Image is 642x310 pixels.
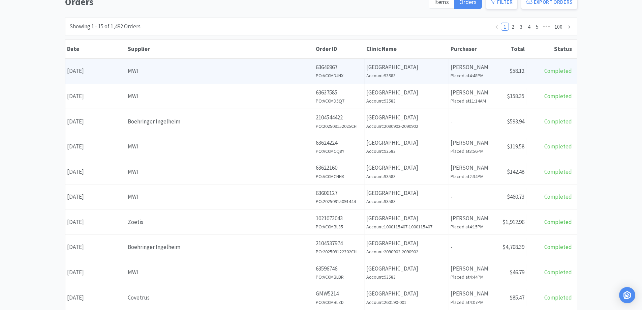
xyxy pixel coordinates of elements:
p: - [451,192,487,201]
p: [PERSON_NAME] [451,214,487,223]
div: [DATE] [65,289,126,306]
div: [DATE] [65,188,126,205]
p: 2104537974 [316,239,363,248]
li: 1 [501,23,509,31]
p: [GEOGRAPHIC_DATA] [366,163,447,172]
h6: Placed at 4:44PM [451,273,487,281]
div: [DATE] [65,138,126,155]
p: 63637585 [316,88,363,97]
h6: PO: VC0MCQ8Y [316,147,363,155]
p: [GEOGRAPHIC_DATA] [366,88,447,97]
h6: PO: 202509122302CHI [316,248,363,255]
h6: Account: 93583 [366,72,447,79]
div: MWI [128,167,312,176]
span: Completed [544,269,572,276]
span: $593.94 [507,118,524,125]
div: MWI [128,66,312,76]
div: Purchaser [451,45,488,53]
div: [DATE] [65,163,126,180]
h6: PO: VC0MBLBR [316,273,363,281]
h6: Placed at 2:34PM [451,173,487,180]
p: 63606127 [316,189,363,198]
li: 100 [552,23,565,31]
div: Order ID [316,45,363,53]
li: 5 [533,23,541,31]
div: MWI [128,192,312,201]
p: - [451,117,487,126]
h6: Account: 1000115407-1000115407 [366,223,447,230]
h6: Account: 93583 [366,97,447,105]
h6: Placed at 4:07PM [451,299,487,306]
span: $460.73 [507,193,524,200]
p: [PERSON_NAME] [451,264,487,273]
div: MWI [128,268,312,277]
span: Completed [544,294,572,301]
p: GMW5214 [316,289,363,298]
h6: PO: 20250915091444 [316,198,363,205]
li: Previous Page [493,23,501,31]
span: Completed [544,143,572,150]
span: $142.48 [507,168,524,175]
span: Completed [544,193,572,200]
p: [PERSON_NAME] [451,88,487,97]
h6: PO: VC0MBLZD [316,299,363,306]
p: 63624224 [316,138,363,147]
h6: PO: 202509152025CHI [316,122,363,130]
p: 63596746 [316,264,363,273]
li: 3 [517,23,525,31]
div: Showing 1 - 15 of 1,492 Orders [69,22,141,31]
p: [PERSON_NAME] [451,289,487,298]
span: $4,708.39 [502,243,524,251]
div: Supplier [128,45,312,53]
span: $1,912.96 [502,218,524,226]
div: Boehringer Ingelheim [128,117,312,126]
div: Clinic Name [366,45,447,53]
div: Open Intercom Messenger [619,287,635,303]
div: [DATE] [65,62,126,80]
div: MWI [128,142,312,151]
a: 3 [517,23,525,30]
p: 63646967 [316,63,363,72]
li: 4 [525,23,533,31]
div: Zoetis [128,218,312,227]
p: [GEOGRAPHIC_DATA] [366,239,447,248]
a: 2 [509,23,517,30]
p: [GEOGRAPHIC_DATA] [366,113,447,122]
span: $46.79 [510,269,524,276]
div: [DATE] [65,88,126,105]
div: [DATE] [65,214,126,231]
p: [GEOGRAPHIC_DATA] [366,189,447,198]
a: 1 [501,23,509,30]
h6: Placed at 3:56PM [451,147,487,155]
h6: Account: 93583 [366,147,447,155]
p: [GEOGRAPHIC_DATA] [366,63,447,72]
span: ••• [541,23,552,31]
a: 100 [552,23,564,30]
div: [DATE] [65,113,126,130]
span: Completed [544,67,572,75]
h6: Account: 93583 [366,198,447,205]
i: icon: left [495,25,499,29]
p: 2104544422 [316,113,363,122]
li: Next 5 Pages [541,23,552,31]
span: Completed [544,243,572,251]
div: Date [67,45,124,53]
h6: Placed at 4:15PM [451,223,487,230]
i: icon: right [567,25,571,29]
div: Status [528,45,572,53]
span: Completed [544,168,572,175]
h6: Placed at 4:48PM [451,72,487,79]
p: [PERSON_NAME] [451,138,487,147]
h6: Account: 2090902-2090902 [366,122,447,130]
p: [GEOGRAPHIC_DATA] [366,264,447,273]
span: $85.47 [510,294,524,301]
p: [GEOGRAPHIC_DATA] [366,138,447,147]
h6: Account: 2090902-2090902 [366,248,447,255]
div: Covetrus [128,293,312,302]
div: Total [491,45,525,53]
h6: PO: VC0MCNHK [316,173,363,180]
span: Completed [544,92,572,100]
span: $119.58 [507,143,524,150]
div: [DATE] [65,238,126,256]
h6: Account: 260190-001 [366,299,447,306]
